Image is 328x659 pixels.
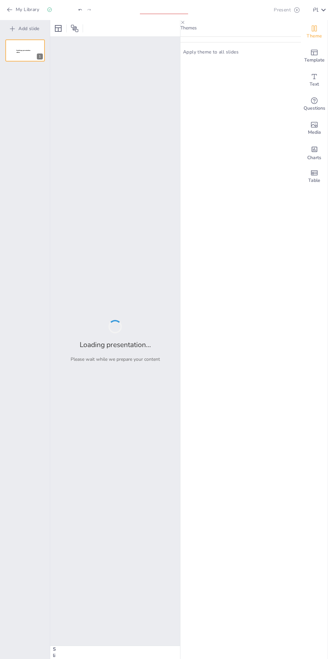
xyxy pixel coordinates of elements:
span: Template [304,57,325,64]
span: Position [71,24,79,32]
button: Present [271,3,302,17]
button: Add slide [3,23,47,34]
div: Saved [47,7,68,13]
span: Questions [304,105,325,112]
span: Media [308,129,321,136]
div: Add charts and graphs [301,140,328,164]
span: Charts [307,154,321,161]
span: Table [308,177,320,184]
div: Layout [53,23,64,34]
span: Theme [307,32,322,40]
div: Add images, graphics, shapes or video [301,116,328,140]
h2: Loading presentation... [80,340,151,349]
span: Text [310,81,319,88]
button: P L [313,3,319,17]
button: My Library [5,4,42,15]
div: Change the overall theme [301,20,328,44]
div: Add a table [301,164,328,189]
input: Insert title [140,4,181,14]
div: 1 [37,53,43,60]
span: Sendsteps presentation editor [16,50,30,53]
div: Add text boxes [301,68,328,92]
button: Export to PowerPoint [257,3,270,17]
p: Themes [180,25,301,31]
div: Add ready made slides [301,44,328,68]
div: 1 [5,39,45,62]
button: Apply theme to all slides [180,48,241,57]
div: P L [313,7,319,13]
p: Please wait while we prepare your content [71,356,160,362]
div: Get real-time input from your audience [301,92,328,116]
